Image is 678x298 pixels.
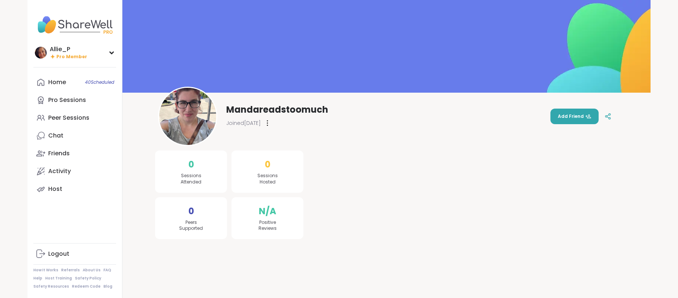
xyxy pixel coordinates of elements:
div: Activity [48,167,71,175]
a: Activity [33,162,116,180]
a: FAQ [103,268,111,273]
span: Sessions Attended [181,173,201,185]
a: Home40Scheduled [33,73,116,91]
a: Logout [33,245,116,263]
span: 0 [188,205,194,218]
div: Chat [48,132,63,140]
a: Chat [33,127,116,145]
a: Host Training [45,276,72,281]
div: Home [48,78,66,86]
a: Referrals [61,268,80,273]
span: 0 [188,158,194,171]
a: About Us [83,268,101,273]
div: Peer Sessions [48,114,89,122]
div: Allie_P [50,45,87,53]
div: Host [48,185,62,193]
a: Blog [103,284,112,289]
span: Mandareadstoomuch [226,104,328,116]
span: Positive Reviews [259,219,277,232]
img: Allie_P [35,47,47,59]
a: Friends [33,145,116,162]
span: 0 [265,158,270,171]
span: Sessions Hosted [257,173,278,185]
span: Peers Supported [179,219,203,232]
span: Joined [DATE] [226,119,261,127]
span: 40 Scheduled [85,79,114,85]
img: Mandareadstoomuch [159,88,216,145]
a: How It Works [33,268,58,273]
img: ShareWell Nav Logo [33,12,116,38]
div: Pro Sessions [48,96,86,104]
a: Redeem Code [72,284,101,289]
span: Pro Member [56,54,87,60]
div: Logout [48,250,69,258]
div: Friends [48,149,70,158]
a: Safety Resources [33,284,69,289]
span: Add Friend [558,113,591,120]
a: Help [33,276,42,281]
a: Pro Sessions [33,91,116,109]
span: N/A [259,205,276,218]
a: Safety Policy [75,276,101,281]
a: Peer Sessions [33,109,116,127]
button: Add Friend [550,109,599,124]
a: Host [33,180,116,198]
